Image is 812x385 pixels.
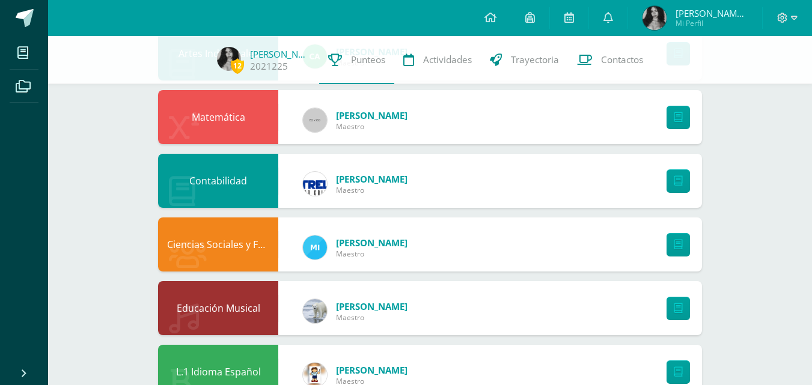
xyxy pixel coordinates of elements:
[303,299,327,323] img: bb12ee73cbcbadab578609fc3959b0d5.png
[511,53,559,66] span: Trayectoria
[568,36,652,84] a: Contactos
[336,109,408,121] span: [PERSON_NAME]
[250,60,288,73] a: 2021225
[158,217,278,271] div: Ciencias Sociales y Formación Ciudadana
[319,36,394,84] a: Punteos
[336,121,408,132] span: Maestro
[250,48,310,60] a: [PERSON_NAME]
[217,47,241,71] img: 1eb8b92fd31db8baccebe3080cf93d0e.png
[676,18,748,28] span: Mi Perfil
[303,108,327,132] img: 60x60
[158,281,278,335] div: Educación Musical
[423,53,472,66] span: Actividades
[336,300,408,312] span: [PERSON_NAME]
[394,36,481,84] a: Actividades
[336,185,408,195] span: Maestro
[643,6,667,30] img: 1eb8b92fd31db8baccebe3080cf93d0e.png
[481,36,568,84] a: Trayectoria
[303,235,327,259] img: 12b25f5302bfc2aa4146641255767367.png
[601,53,643,66] span: Contactos
[676,7,748,19] span: [PERSON_NAME] [PERSON_NAME]
[336,173,408,185] span: [PERSON_NAME]
[351,53,385,66] span: Punteos
[303,172,327,196] img: 44e186c3ba6d16a07d6f99a01580e26b.png
[158,154,278,208] div: Contabilidad
[231,58,244,73] span: 12
[336,312,408,323] span: Maestro
[158,90,278,144] div: Matemática
[336,249,408,259] span: Maestro
[336,237,408,249] span: [PERSON_NAME]
[336,364,408,376] span: [PERSON_NAME]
